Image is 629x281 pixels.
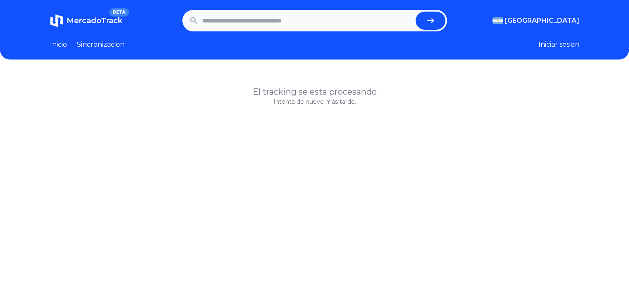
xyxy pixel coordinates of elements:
a: Inicio [50,40,67,50]
p: Intenta de nuevo más tarde. [50,98,579,106]
button: Iniciar sesion [538,40,579,50]
a: MercadoTrackBETA [50,14,122,27]
a: Sincronizacion [77,40,124,50]
h1: El tracking se esta procesando [50,86,579,98]
span: BETA [109,8,129,17]
span: [GEOGRAPHIC_DATA] [505,16,579,26]
button: [GEOGRAPHIC_DATA] [493,16,579,26]
img: Argentina [493,17,503,24]
span: MercadoTrack [67,16,122,25]
img: MercadoTrack [50,14,63,27]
